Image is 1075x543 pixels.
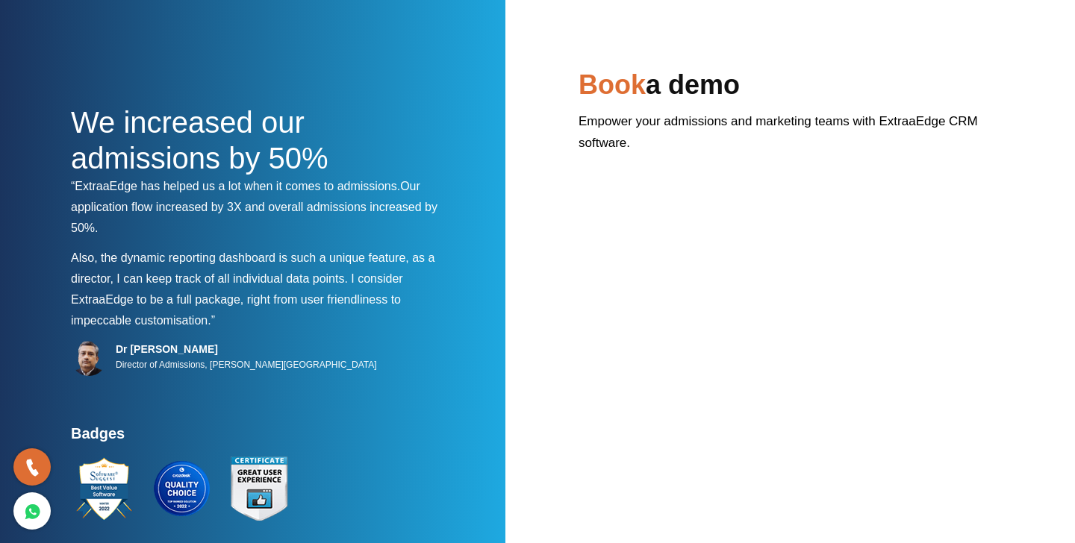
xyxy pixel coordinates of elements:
[116,342,377,356] h5: Dr [PERSON_NAME]
[579,110,1004,165] p: Empower your admissions and marketing teams with ExtraaEdge CRM software.
[579,69,646,100] span: Book
[71,272,403,327] span: I consider ExtraaEdge to be a full package, right from user friendliness to impeccable customisat...
[71,424,452,451] h4: Badges
[71,180,437,234] span: Our application flow increased by 3X and overall admissions increased by 50%.
[71,180,400,192] span: “ExtraaEdge has helped us a lot when it comes to admissions.
[116,356,377,374] p: Director of Admissions, [PERSON_NAME][GEOGRAPHIC_DATA]
[71,251,434,285] span: Also, the dynamic reporting dashboard is such a unique feature, as a director, I can keep track o...
[71,106,328,175] span: We increased our admissions by 50%
[579,67,1004,110] h2: a demo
